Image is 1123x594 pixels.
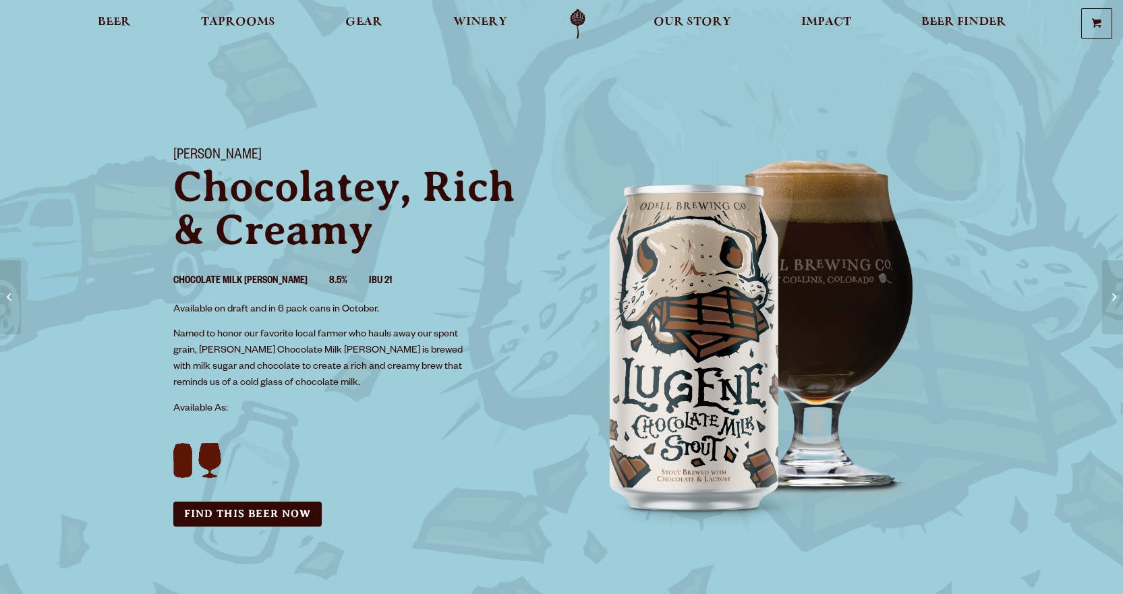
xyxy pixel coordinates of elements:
[173,401,546,417] p: Available As:
[89,9,140,39] a: Beer
[201,17,275,28] span: Taprooms
[173,165,546,251] p: Chocolatey, Rich & Creamy
[173,273,329,291] li: Chocolate Milk [PERSON_NAME]
[793,9,860,39] a: Impact
[801,17,851,28] span: Impact
[337,9,391,39] a: Gear
[444,9,516,39] a: Winery
[913,9,1015,39] a: Beer Finder
[173,502,322,527] a: Find this Beer Now
[173,302,471,318] p: Available on draft and in 6 pack cans in October.
[453,17,507,28] span: Winery
[921,17,1006,28] span: Beer Finder
[329,273,369,291] li: 8.5%
[369,273,413,291] li: IBU 21
[654,17,731,28] span: Our Story
[173,327,471,392] p: Named to honor our favorite local farmer who hauls away our spent grain, [PERSON_NAME] Chocolate ...
[98,17,131,28] span: Beer
[562,131,967,536] img: Image of bottle and pour
[173,148,546,165] h1: [PERSON_NAME]
[552,9,603,39] a: Odell Home
[192,9,284,39] a: Taprooms
[645,9,740,39] a: Our Story
[345,17,382,28] span: Gear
